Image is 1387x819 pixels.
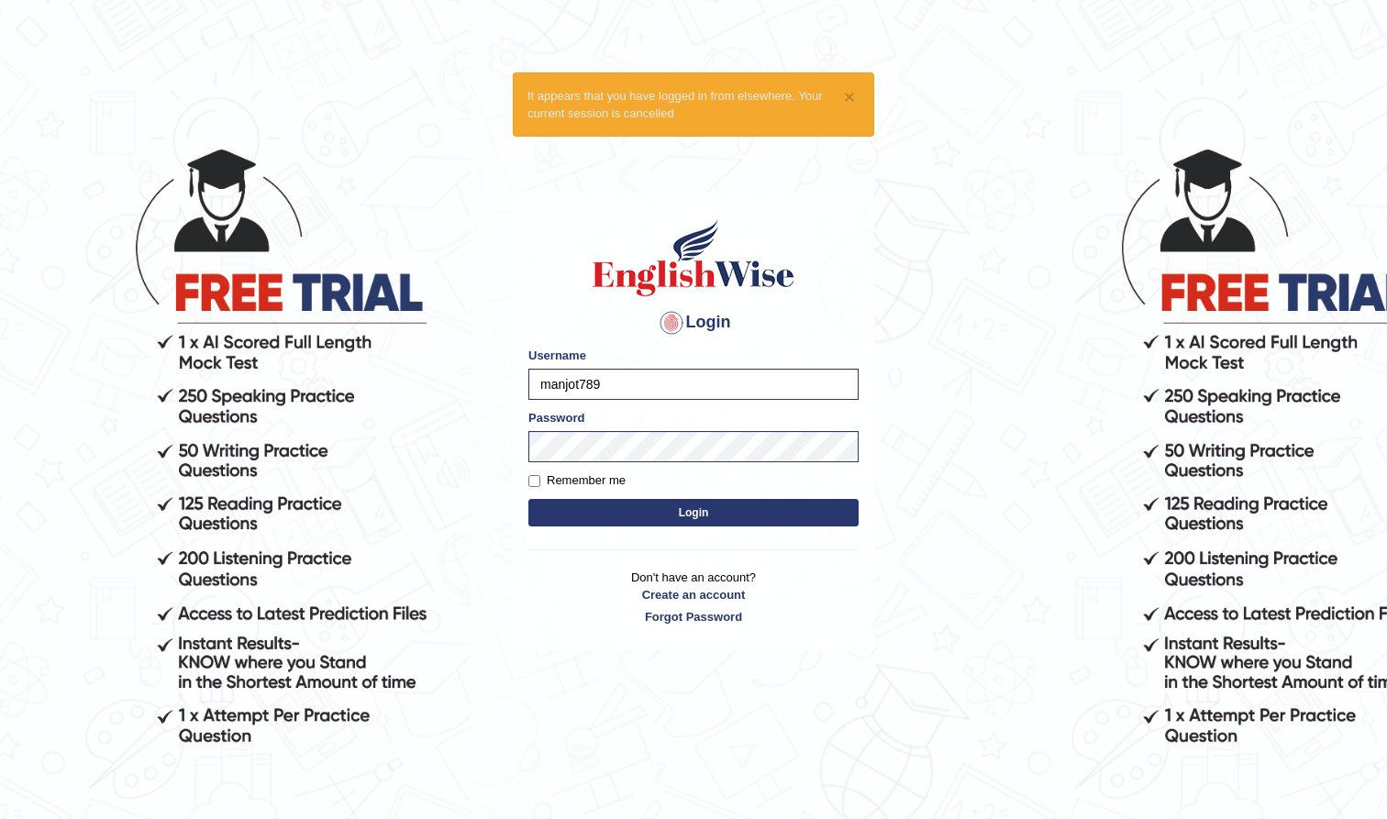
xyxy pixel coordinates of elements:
[513,72,874,137] div: It appears that you have logged in from elsewhere. Your current session is cancelled
[528,409,584,426] label: Password
[528,608,859,625] a: Forgot Password
[528,586,859,603] a: Create an account
[528,475,540,487] input: Remember me
[528,347,586,364] label: Username
[528,471,626,490] label: Remember me
[589,216,798,299] img: Logo of English Wise sign in for intelligent practice with AI
[844,87,855,106] button: ×
[528,308,859,338] h4: Login
[528,569,859,625] p: Don't have an account?
[528,499,859,526] button: Login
